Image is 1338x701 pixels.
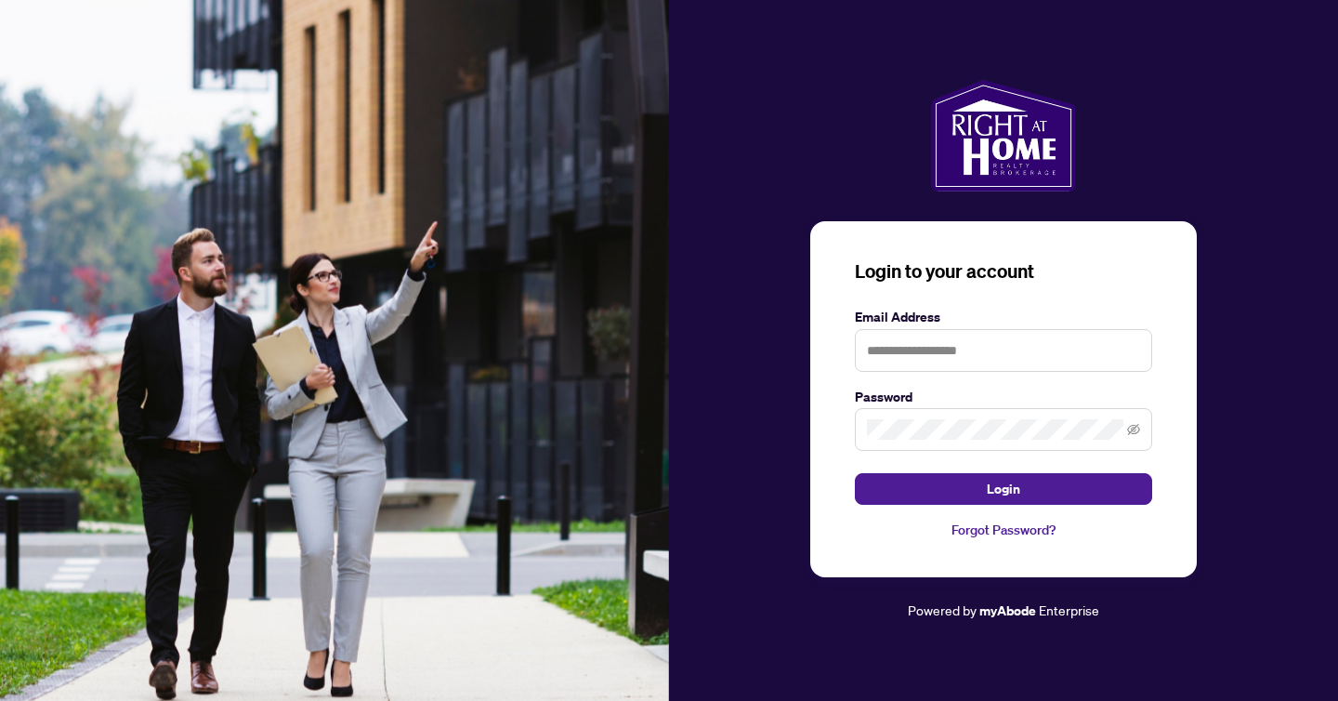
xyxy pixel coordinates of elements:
h3: Login to your account [855,258,1152,284]
a: myAbode [979,601,1036,621]
span: Enterprise [1039,602,1099,618]
span: Powered by [908,602,977,618]
span: eye-invisible [1127,423,1140,436]
span: Login [987,474,1020,504]
label: Email Address [855,307,1152,327]
a: Forgot Password? [855,520,1152,540]
button: Login [855,473,1152,505]
label: Password [855,387,1152,407]
img: ma-logo [931,80,1075,192]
